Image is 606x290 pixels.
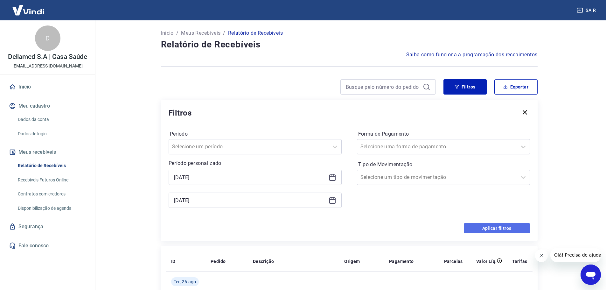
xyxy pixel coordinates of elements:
[389,258,414,265] p: Pagamento
[170,130,340,138] label: Período
[211,258,226,265] p: Pedido
[575,4,598,16] button: Sair
[581,265,601,285] iframe: Botão para abrir a janela de mensagens
[35,25,60,51] div: D
[358,130,529,138] label: Forma de Pagamento
[174,195,326,205] input: Data final
[406,51,538,59] a: Saiba como funciona a programação dos recebimentos
[346,82,420,92] input: Busque pelo número do pedido
[4,4,53,10] span: Olá! Precisa de ajuda?
[12,63,83,69] p: [EMAIL_ADDRESS][DOMAIN_NAME]
[8,80,87,94] a: Início
[443,79,487,95] button: Filtros
[444,258,463,265] p: Parcelas
[550,248,601,262] iframe: Mensagem da empresa
[228,29,283,37] p: Relatório de Recebíveis
[344,258,360,265] p: Origem
[8,53,87,60] p: Dellamed S.A | Casa Saúde
[15,113,87,126] a: Dados da conta
[8,220,87,234] a: Segurança
[8,239,87,253] a: Fale conosco
[161,29,174,37] a: Início
[15,127,87,140] a: Dados de login
[494,79,538,95] button: Exportar
[169,108,192,118] h5: Filtros
[15,173,87,187] a: Recebíveis Futuros Online
[223,29,225,37] p: /
[171,258,176,265] p: ID
[464,223,530,233] button: Aplicar filtros
[8,145,87,159] button: Meus recebíveis
[15,187,87,201] a: Contratos com credores
[15,202,87,215] a: Disponibilização de agenda
[176,29,178,37] p: /
[174,173,326,182] input: Data inicial
[169,159,342,167] p: Período personalizado
[181,29,220,37] a: Meus Recebíveis
[358,161,529,168] label: Tipo de Movimentação
[253,258,274,265] p: Descrição
[8,0,49,20] img: Vindi
[512,258,527,265] p: Tarifas
[476,258,497,265] p: Valor Líq.
[15,159,87,172] a: Relatório de Recebíveis
[161,38,538,51] h4: Relatório de Recebíveis
[174,279,196,285] span: Ter, 26 ago
[8,99,87,113] button: Meu cadastro
[535,249,548,262] iframe: Fechar mensagem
